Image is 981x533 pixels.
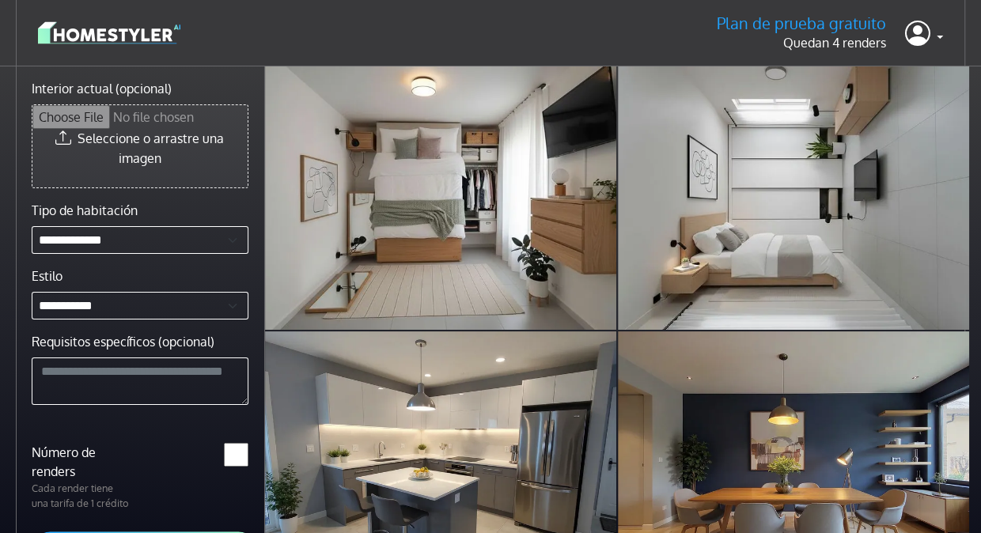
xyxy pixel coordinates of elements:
[32,202,138,218] font: Tipo de habitación
[32,268,62,284] font: Estilo
[32,81,172,96] font: Interior actual (opcional)
[32,334,214,350] font: Requisitos específicos (opcional)
[783,35,886,51] font: Quedan 4 renders
[32,444,96,479] font: Número de renders
[38,19,180,47] img: logo-3de290ba35641baa71223ecac5eacb59cb85b4c7fdf211dc9aaecaaee71ea2f8.svg
[717,13,886,33] font: Plan de prueba gratuito
[32,482,129,509] font: Cada render tiene una tarifa de 1 crédito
